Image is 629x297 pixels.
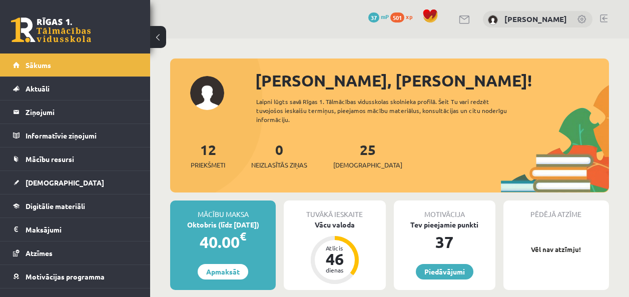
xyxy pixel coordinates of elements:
span: Motivācijas programma [26,272,105,281]
legend: Maksājumi [26,218,138,241]
div: Motivācija [394,200,495,219]
div: 46 [320,251,350,267]
span: € [240,229,246,243]
a: Aktuāli [13,77,138,100]
div: Atlicis [320,245,350,251]
div: Tev pieejamie punkti [394,219,495,230]
a: 0Neizlasītās ziņas [251,140,307,170]
legend: Informatīvie ziņojumi [26,124,138,147]
div: Tuvākā ieskaite [284,200,385,219]
div: Vācu valoda [284,219,385,230]
a: Motivācijas programma [13,265,138,288]
span: Aktuāli [26,84,50,93]
a: 501 xp [390,12,417,20]
a: Vācu valoda Atlicis 46 dienas [284,219,385,285]
a: Ziņojumi [13,100,138,123]
img: Irēna Staģe [488,15,498,25]
span: xp [406,12,412,20]
a: 25[DEMOGRAPHIC_DATA] [333,140,402,170]
a: Sākums [13,53,138,76]
a: Mācību resursi [13,147,138,170]
div: 40.00 [170,230,276,254]
a: Atzīmes [13,241,138,264]
span: 37 [368,12,379,22]
a: Informatīvie ziņojumi [13,124,138,147]
span: [DEMOGRAPHIC_DATA] [26,178,104,187]
div: dienas [320,267,350,273]
div: Pēdējā atzīme [503,200,609,219]
a: Maksājumi [13,218,138,241]
p: Vēl nav atzīmju! [508,244,604,254]
a: [DEMOGRAPHIC_DATA] [13,171,138,194]
div: 37 [394,230,495,254]
span: Priekšmeti [191,160,225,170]
span: Digitālie materiāli [26,201,85,210]
a: Apmaksāt [198,264,248,279]
div: Mācību maksa [170,200,276,219]
span: Neizlasītās ziņas [251,160,307,170]
a: Piedāvājumi [416,264,473,279]
a: [PERSON_NAME] [504,14,567,24]
legend: Ziņojumi [26,100,138,123]
span: Mācību resursi [26,154,74,163]
span: 501 [390,12,404,22]
span: Atzīmes [26,248,53,257]
a: 12Priekšmeti [191,140,225,170]
a: Rīgas 1. Tālmācības vidusskola [11,17,91,42]
a: 37 mP [368,12,389,20]
div: Laipni lūgts savā Rīgas 1. Tālmācības vidusskolas skolnieka profilā. Šeit Tu vari redzēt tuvojošo... [256,97,519,124]
span: mP [381,12,389,20]
div: Oktobris (līdz [DATE]) [170,219,276,230]
div: [PERSON_NAME], [PERSON_NAME]! [255,68,609,92]
a: Digitālie materiāli [13,194,138,217]
span: [DEMOGRAPHIC_DATA] [333,160,402,170]
span: Sākums [26,60,51,69]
